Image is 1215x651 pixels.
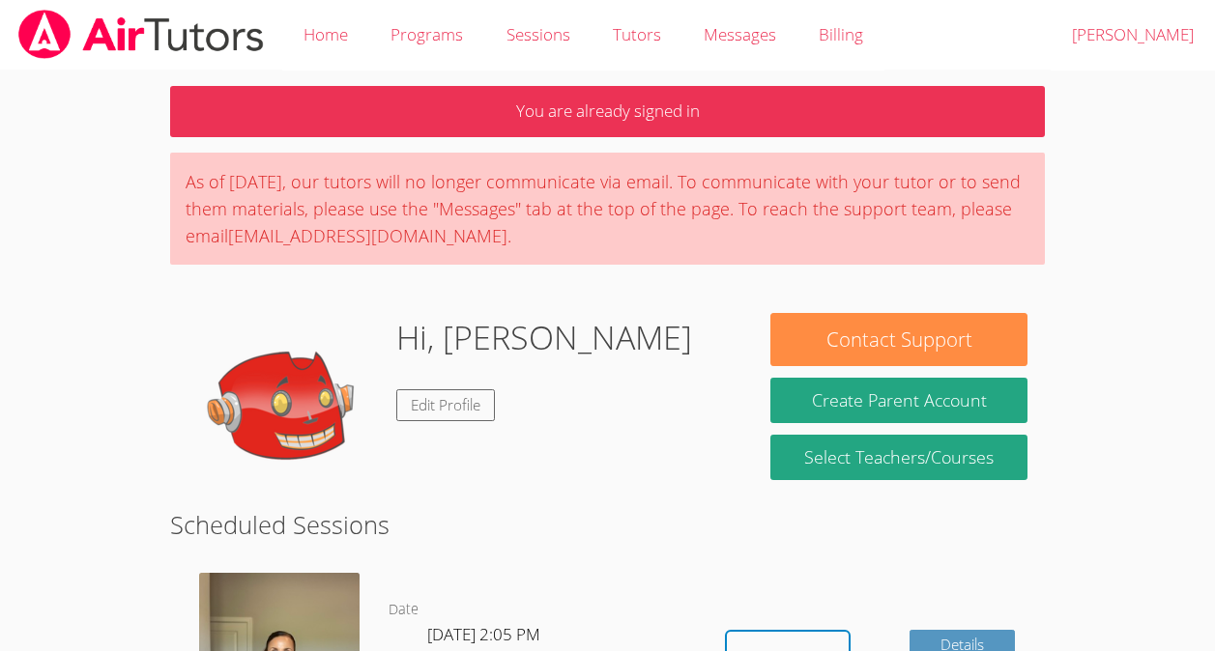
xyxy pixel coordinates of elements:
[389,598,419,622] dt: Date
[396,389,495,421] a: Edit Profile
[170,86,1045,137] p: You are already signed in
[170,153,1045,265] div: As of [DATE], our tutors will no longer communicate via email. To communicate with your tutor or ...
[770,378,1027,423] button: Create Parent Account
[704,23,776,45] span: Messages
[396,313,692,362] h1: Hi, [PERSON_NAME]
[427,623,540,645] span: [DATE] 2:05 PM
[170,506,1045,543] h2: Scheduled Sessions
[770,313,1027,366] button: Contact Support
[16,10,266,59] img: airtutors_banner-c4298cdbf04f3fff15de1276eac7730deb9818008684d7c2e4769d2f7ddbe033.png
[770,435,1027,480] a: Select Teachers/Courses
[188,313,381,506] img: default.png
